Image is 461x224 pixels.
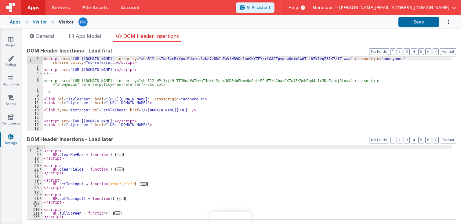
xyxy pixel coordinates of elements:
[59,19,74,25] div: Visitor
[27,79,43,86] div: 6
[27,115,43,119] div: 15
[27,149,43,153] div: 2
[439,16,451,28] button: Options
[27,64,43,68] div: 2
[289,5,298,11] span: Help
[312,5,339,11] span: Menelaus —
[27,5,39,11] span: Apps
[123,33,179,39] span: DOM Header Insertions
[397,137,402,143] button: 2
[27,104,43,108] div: 12
[397,48,402,55] button: 2
[117,153,122,156] span: ...
[27,90,43,93] div: 8
[82,5,109,11] span: File Assets
[433,137,439,143] button: 7
[27,164,43,167] div: 20
[27,193,43,197] div: 97
[246,5,270,11] span: AI Assistant
[411,48,417,55] button: 4
[398,17,439,27] button: Save
[27,112,43,115] div: 14
[390,48,395,55] button: 1
[27,197,43,200] div: 98
[27,126,43,130] div: 18
[27,156,43,160] div: 18
[425,48,431,55] button: 6
[404,48,410,55] button: 3
[27,108,43,112] div: 13
[404,137,410,143] button: 3
[27,101,43,104] div: 11
[312,5,456,11] button: Menelaus — [PERSON_NAME][EMAIL_ADDRESS][DOMAIN_NAME]
[114,211,120,215] span: ...
[339,5,449,11] span: [PERSON_NAME][EMAIL_ADDRESS][DOMAIN_NAME]
[27,200,43,204] div: 108
[27,204,43,208] div: 109
[27,215,43,219] div: 135
[27,97,43,101] div: 10
[27,57,43,64] div: 1
[425,137,431,143] button: 6
[418,48,424,55] button: 5
[27,186,43,189] div: 95
[27,175,43,178] div: 78
[27,93,43,97] div: 9
[141,182,147,186] span: ...
[440,48,456,55] button: Format
[390,137,395,143] button: 1
[27,123,43,126] div: 17
[27,160,43,164] div: 19
[236,2,274,13] button: AI Assistant
[117,168,122,171] span: ...
[52,5,70,11] span: Servers
[433,48,439,55] button: 7
[27,219,43,222] div: 136
[369,137,389,143] button: No Folds
[27,75,43,79] div: 5
[33,19,47,25] div: Visitor
[76,33,101,39] span: App Model
[36,33,54,39] span: General
[27,178,43,182] div: 79
[27,47,112,54] span: DOM Header Insertions - Load first
[27,208,43,211] div: 110
[27,145,43,149] div: 1
[27,167,43,171] div: 21
[27,171,43,175] div: 77
[10,19,21,25] div: Apps
[27,71,43,75] div: 4
[119,197,125,200] span: ...
[27,182,43,186] div: 80
[369,48,389,55] button: No Folds
[418,137,424,143] button: 5
[27,153,43,156] div: 3
[27,189,43,193] div: 96
[440,137,456,143] button: Format
[27,211,43,215] div: 111
[411,137,417,143] button: 4
[27,86,43,90] div: 7
[27,68,43,71] div: 3
[27,119,43,123] div: 16
[27,135,113,143] span: DOM Header Insertions - Load later
[79,18,87,26] img: a12ed5ba5769bda9d2665f51d2850528
[27,130,43,134] div: 19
